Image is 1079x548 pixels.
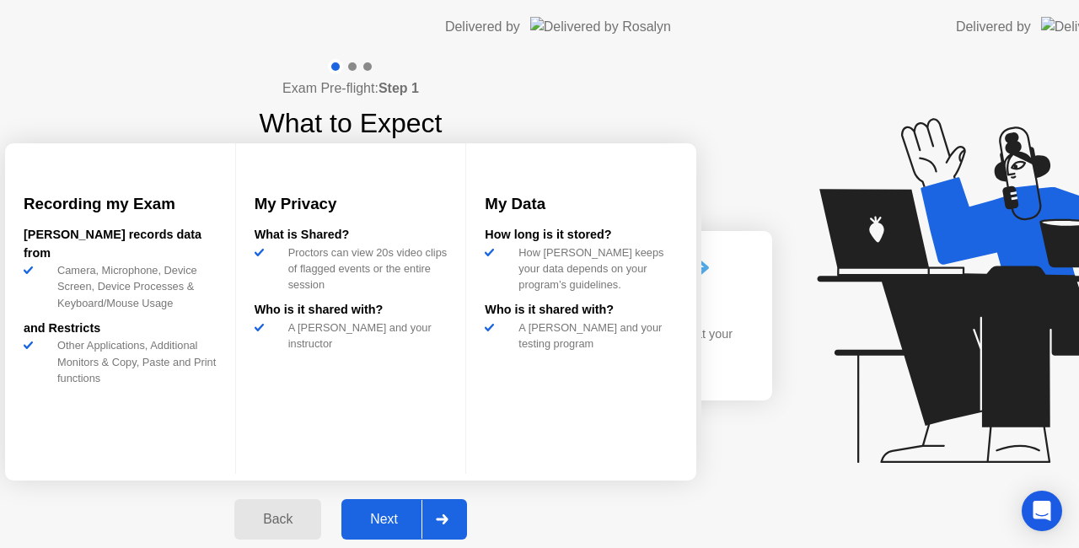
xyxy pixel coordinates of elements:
[260,103,443,143] h1: What to Expect
[346,512,421,527] div: Next
[485,226,678,244] div: How long is it stored?
[1022,491,1062,531] div: Open Intercom Messenger
[24,192,217,216] h3: Recording my Exam
[282,78,419,99] h4: Exam Pre-flight:
[24,226,217,262] div: [PERSON_NAME] records data from
[956,17,1031,37] div: Delivered by
[485,192,678,216] h3: My Data
[282,320,448,352] div: A [PERSON_NAME] and your instructor
[51,337,217,386] div: Other Applications, Additional Monitors & Copy, Paste and Print functions
[255,301,448,320] div: Who is it shared with?
[512,320,678,352] div: A [PERSON_NAME] and your testing program
[24,320,217,338] div: and Restricts
[341,499,467,540] button: Next
[234,499,321,540] button: Back
[239,512,316,527] div: Back
[378,81,419,95] b: Step 1
[51,262,217,311] div: Camera, Microphone, Device Screen, Device Processes & Keyboard/Mouse Usage
[512,244,678,293] div: How [PERSON_NAME] keeps your data depends on your program’s guidelines.
[255,192,448,216] h3: My Privacy
[485,301,678,320] div: Who is it shared with?
[445,17,520,37] div: Delivered by
[530,17,671,36] img: Delivered by Rosalyn
[255,226,448,244] div: What is Shared?
[282,244,448,293] div: Proctors can view 20s video clips of flagged events or the entire session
